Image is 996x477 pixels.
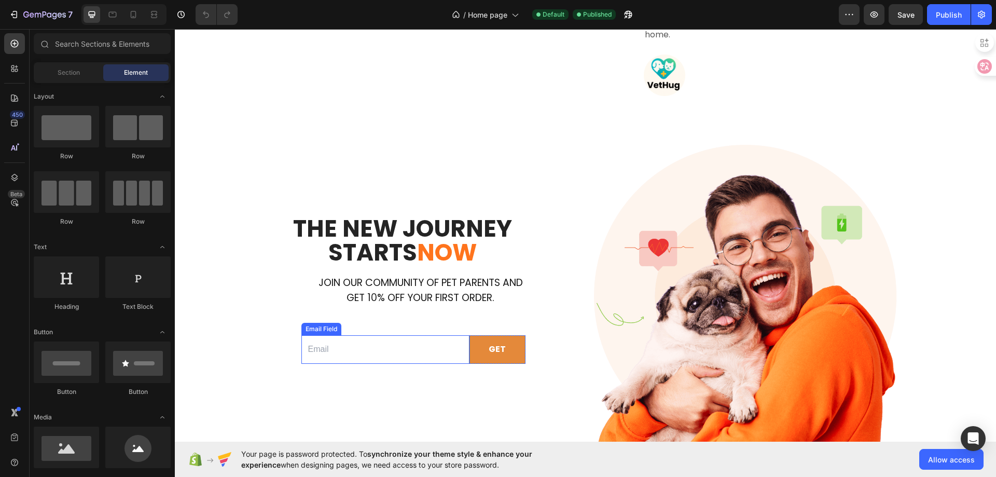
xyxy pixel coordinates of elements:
iframe: Design area [175,29,996,442]
span: Layout [34,92,54,101]
button: Allow access [919,449,984,470]
span: Join our community of pet parents and [144,247,348,261]
img: Alt Image [419,116,722,419]
span: Toggle open [154,88,171,105]
span: Toggle open [154,239,171,255]
div: Open Intercom Messenger [961,426,986,451]
span: NOW [242,207,302,240]
div: Row [105,152,171,161]
span: Text [34,242,47,252]
button: 7 [4,4,77,25]
div: Beta [8,190,25,198]
div: GET [314,313,331,328]
span: Save [897,10,915,19]
span: Element [124,68,148,77]
button: Publish [927,4,971,25]
div: Undo/Redo [196,4,238,25]
span: Toggle open [154,409,171,426]
div: Publish [936,9,962,20]
div: Button [34,387,99,397]
span: Media [34,413,52,422]
span: Home page [468,9,507,20]
span: Published [583,10,612,19]
span: Button [34,328,53,337]
div: Button [105,387,171,397]
button: GET [295,307,350,334]
span: Default [543,10,564,19]
div: Heading [34,302,99,311]
span: synchronize your theme style & enhance your experience [241,449,532,469]
span: Toggle open [154,324,171,340]
div: Row [34,152,99,161]
span: Your page is password protected. To when designing pages, we need access to your store password. [241,448,573,470]
span: get 10% off your first order. [172,262,320,276]
div: Row [34,217,99,226]
div: Row [105,217,171,226]
div: 450 [10,111,25,119]
input: Email [127,306,295,335]
span: / [463,9,466,20]
div: Text Block [105,302,171,311]
span: Allow access [928,454,975,465]
button: Save [889,4,923,25]
p: 7 [68,8,73,21]
input: Search Sections & Elements [34,33,171,54]
span: Section [58,68,80,77]
div: Email Field [129,295,164,305]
